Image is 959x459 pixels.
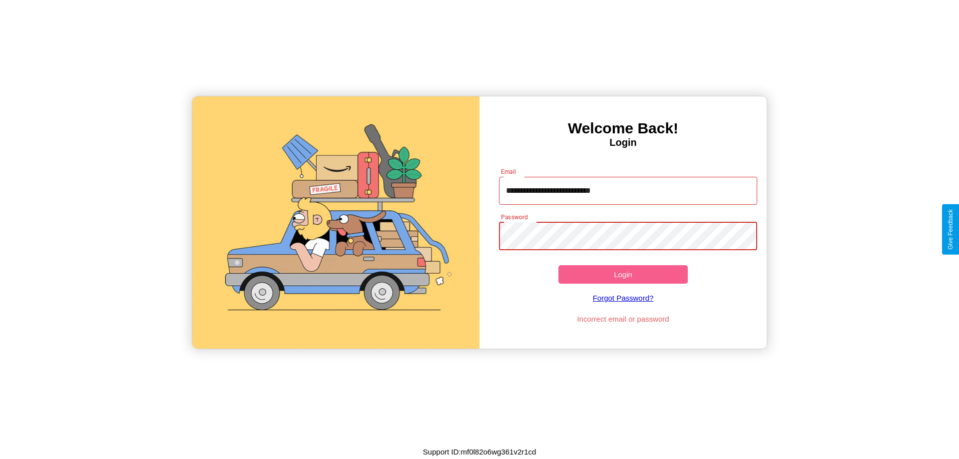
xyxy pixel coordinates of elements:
img: gif [192,96,479,349]
a: Forgot Password? [494,284,753,312]
h4: Login [479,137,767,148]
button: Login [558,265,688,284]
p: Incorrect email or password [494,312,753,326]
p: Support ID: mf0l82o6wg361v2r1cd [423,445,536,459]
label: Email [501,167,516,176]
h3: Welcome Back! [479,120,767,137]
label: Password [501,213,527,221]
div: Give Feedback [947,209,954,250]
